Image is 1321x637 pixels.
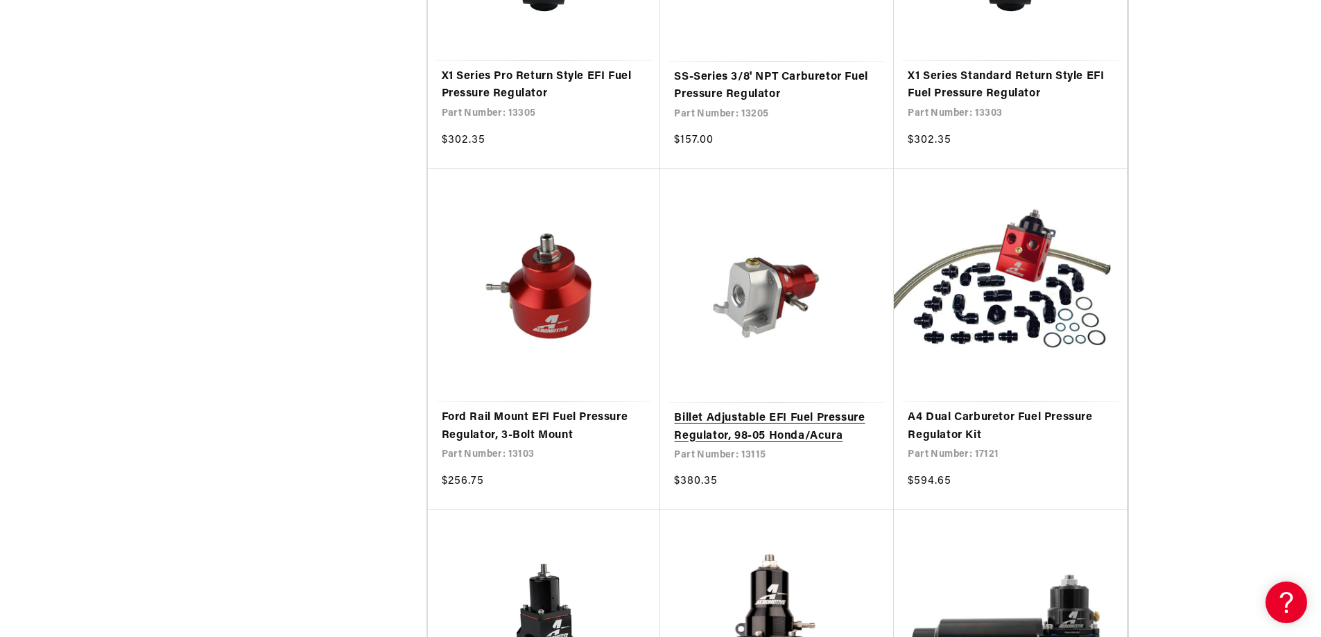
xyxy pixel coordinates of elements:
a: Billet Adjustable EFI Fuel Pressure Regulator, 98-05 Honda/Acura [674,410,880,445]
a: Ford Rail Mount EFI Fuel Pressure Regulator, 3-Bolt Mount [442,409,647,444]
a: X1 Series Standard Return Style EFI Fuel Pressure Regulator [908,68,1113,103]
a: SS-Series 3/8' NPT Carburetor Fuel Pressure Regulator [674,69,880,104]
a: A4 Dual Carburetor Fuel Pressure Regulator Kit [908,409,1113,444]
a: X1 Series Pro Return Style EFI Fuel Pressure Regulator [442,68,647,103]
